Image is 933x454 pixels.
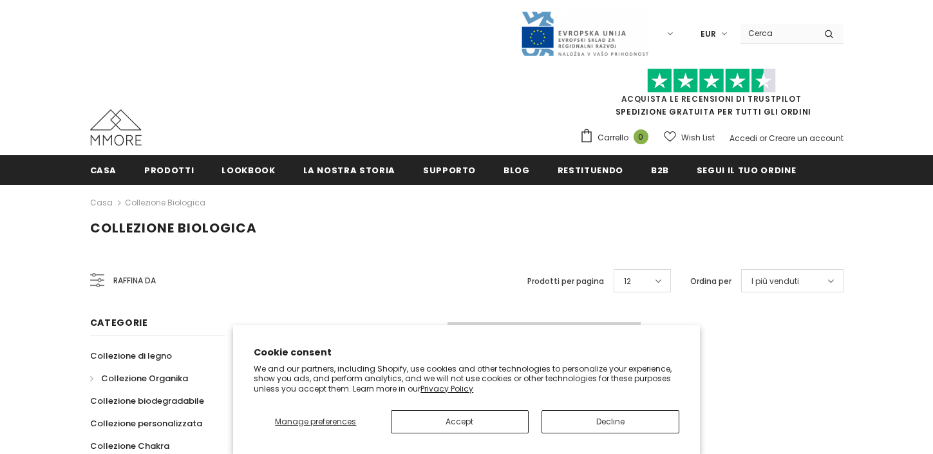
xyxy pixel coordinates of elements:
a: Lookbook [221,155,275,184]
a: Blog [504,155,530,184]
span: Wish List [681,131,715,144]
a: Creare un account [769,133,843,144]
span: Collezione biodegradabile [90,395,204,407]
a: Javni Razpis [520,28,649,39]
span: Collezione biologica [90,219,257,237]
span: or [759,133,767,144]
span: Categorie [90,316,148,329]
a: Casa [90,155,117,184]
span: supporto [423,164,476,176]
span: Casa [90,164,117,176]
p: We and our partners, including Shopify, use cookies and other technologies to personalize your ex... [254,364,679,394]
span: 0 [634,129,648,144]
span: EUR [701,28,716,41]
span: 12 [624,275,631,288]
span: La nostra storia [303,164,395,176]
span: Collezione personalizzata [90,417,202,430]
a: Wish List [664,126,715,149]
span: Raffina da [113,274,156,288]
input: Search Site [740,24,815,43]
span: SPEDIZIONE GRATUITA PER TUTTI GLI ORDINI [580,74,843,117]
span: Carrello [598,131,628,144]
a: Accedi [730,133,757,144]
span: Manage preferences [275,416,356,427]
a: B2B [651,155,669,184]
span: Prodotti [144,164,194,176]
button: Decline [542,410,679,433]
img: Fidati di Pilot Stars [647,68,776,93]
a: Segui il tuo ordine [697,155,796,184]
span: I più venduti [751,275,799,288]
button: Accept [391,410,529,433]
span: B2B [651,164,669,176]
img: Casi MMORE [90,109,142,146]
a: Collezione di legno [90,345,172,367]
a: Collezione personalizzata [90,412,202,435]
button: Manage preferences [254,410,377,433]
a: Acquista le recensioni di TrustPilot [621,93,802,104]
span: Restituendo [558,164,623,176]
span: Collezione Organika [101,372,188,384]
h2: Cookie consent [254,346,679,359]
a: Collezione biodegradabile [90,390,204,412]
label: Prodotti per pagina [527,275,604,288]
a: Restituendo [558,155,623,184]
a: Privacy Policy [420,383,473,394]
label: Ordina per [690,275,731,288]
a: Carrello 0 [580,128,655,147]
span: Segui il tuo ordine [697,164,796,176]
a: La nostra storia [303,155,395,184]
span: Collezione Chakra [90,440,169,452]
a: Collezione Organika [90,367,188,390]
img: Javni Razpis [520,10,649,57]
a: Casa [90,195,113,211]
a: Collezione biologica [125,197,205,208]
span: Collezione di legno [90,350,172,362]
span: Blog [504,164,530,176]
span: Lookbook [221,164,275,176]
a: supporto [423,155,476,184]
a: Prodotti [144,155,194,184]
